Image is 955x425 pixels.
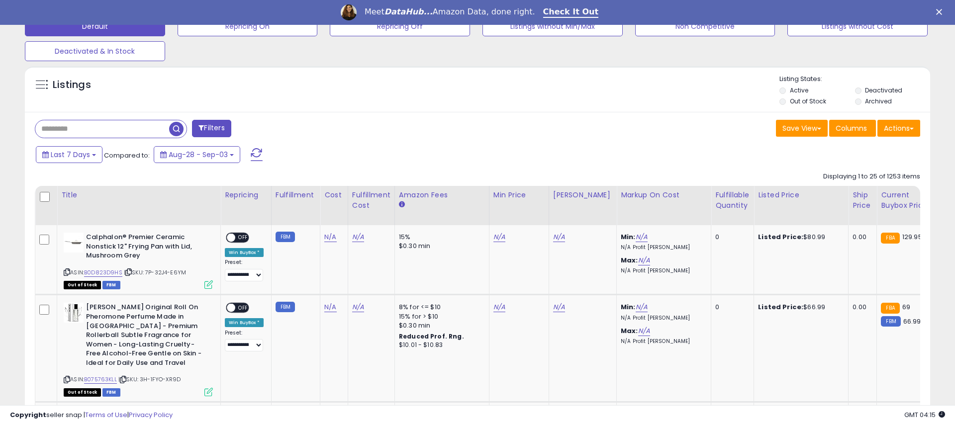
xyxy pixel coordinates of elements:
span: 69 [902,302,910,312]
span: 2025-09-11 04:15 GMT [904,410,945,420]
button: Actions [877,120,920,137]
button: Listings without Cost [787,16,928,36]
div: Fulfillment [276,190,316,200]
span: All listings that are currently out of stock and unavailable for purchase on Amazon [64,281,101,289]
a: N/A [493,232,505,242]
small: FBM [276,232,295,242]
span: | SKU: 7P-32J4-E6YM [124,268,186,276]
div: Current Buybox Price [881,190,932,211]
a: N/A [352,302,364,312]
span: Last 7 Days [51,150,90,160]
small: FBM [276,302,295,312]
a: N/A [352,232,364,242]
div: ASIN: [64,303,213,395]
h5: Listings [53,78,91,92]
div: Preset: [225,330,264,352]
label: Deactivated [865,86,902,94]
div: Fulfillable Quantity [715,190,750,211]
div: Markup on Cost [621,190,707,200]
strong: Copyright [10,410,46,420]
div: Title [61,190,216,200]
button: Last 7 Days [36,146,102,163]
div: Preset: [225,259,264,281]
a: N/A [638,255,650,265]
button: Save View [776,120,828,137]
button: Repricing Off [330,16,470,36]
div: $10.01 - $10.83 [399,341,481,349]
div: 0 [715,233,746,242]
a: N/A [493,302,505,312]
p: N/A Profit [PERSON_NAME] [621,267,703,274]
a: Check It Out [543,7,599,18]
b: Calphalon® Premier Ceramic Nonstick 12" Frying Pan with Lid, Mushroom Grey [86,233,207,263]
div: Amazon Fees [399,190,485,200]
span: FBM [102,388,120,397]
span: 66.99 [903,317,921,326]
label: Active [790,86,808,94]
img: 11QJWR0mCFL._SL40_.jpg [64,233,84,253]
button: Filters [192,120,231,137]
span: 129.95 [902,232,922,242]
p: N/A Profit [PERSON_NAME] [621,244,703,251]
a: N/A [636,302,648,312]
b: Min: [621,302,636,312]
a: N/A [553,232,565,242]
small: FBA [881,233,899,244]
div: seller snap | | [10,411,173,420]
th: The percentage added to the cost of goods (COGS) that forms the calculator for Min & Max prices. [617,186,711,225]
button: Deactivated & In Stock [25,41,165,61]
small: FBA [881,303,899,314]
div: Min Price [493,190,545,200]
div: ASIN: [64,233,213,288]
b: Listed Price: [758,232,803,242]
div: Win BuyBox * [225,248,264,257]
button: Aug-28 - Sep-03 [154,146,240,163]
img: Profile image for Georgie [341,4,357,20]
div: Ship Price [853,190,872,211]
a: B075763KLL [84,375,117,384]
span: Compared to: [104,151,150,160]
span: Columns [836,123,867,133]
b: Reduced Prof. Rng. [399,332,464,340]
b: Min: [621,232,636,242]
a: N/A [324,302,336,312]
p: N/A Profit [PERSON_NAME] [621,315,703,322]
div: $66.99 [758,303,841,312]
div: [PERSON_NAME] [553,190,612,200]
div: $80.99 [758,233,841,242]
button: Columns [829,120,876,137]
div: Close [936,9,946,15]
div: 0 [715,303,746,312]
img: 412dcg2lSoL._SL40_.jpg [64,303,84,323]
span: All listings that are currently out of stock and unavailable for purchase on Amazon [64,388,101,397]
label: Out of Stock [790,97,826,105]
div: 0.00 [853,303,869,312]
button: Non Competitive [635,16,775,36]
a: B0D823D9HS [84,268,122,277]
div: 8% for <= $10 [399,303,481,312]
div: Win BuyBox * [225,318,264,327]
b: Listed Price: [758,302,803,312]
button: Listings without Min/Max [482,16,623,36]
p: Listing States: [779,75,930,84]
div: Displaying 1 to 25 of 1253 items [823,172,920,181]
p: N/A Profit [PERSON_NAME] [621,338,703,345]
a: Terms of Use [85,410,127,420]
i: DataHub... [384,7,433,16]
div: Fulfillment Cost [352,190,390,211]
a: N/A [636,232,648,242]
div: Listed Price [758,190,844,200]
a: N/A [324,232,336,242]
span: Aug-28 - Sep-03 [169,150,228,160]
b: Max: [621,326,638,336]
span: | SKU: 3H-1FYO-XR9D [118,375,181,383]
span: OFF [235,304,251,312]
div: Meet Amazon Data, done right. [365,7,535,17]
div: 0.00 [853,233,869,242]
div: $0.30 min [399,242,481,251]
b: [PERSON_NAME] Original Roll On Pheromone Perfume Made in [GEOGRAPHIC_DATA] - Premium Rollerball S... [86,303,207,370]
span: OFF [235,234,251,242]
span: FBM [102,281,120,289]
button: Repricing On [178,16,318,36]
small: Amazon Fees. [399,200,405,209]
